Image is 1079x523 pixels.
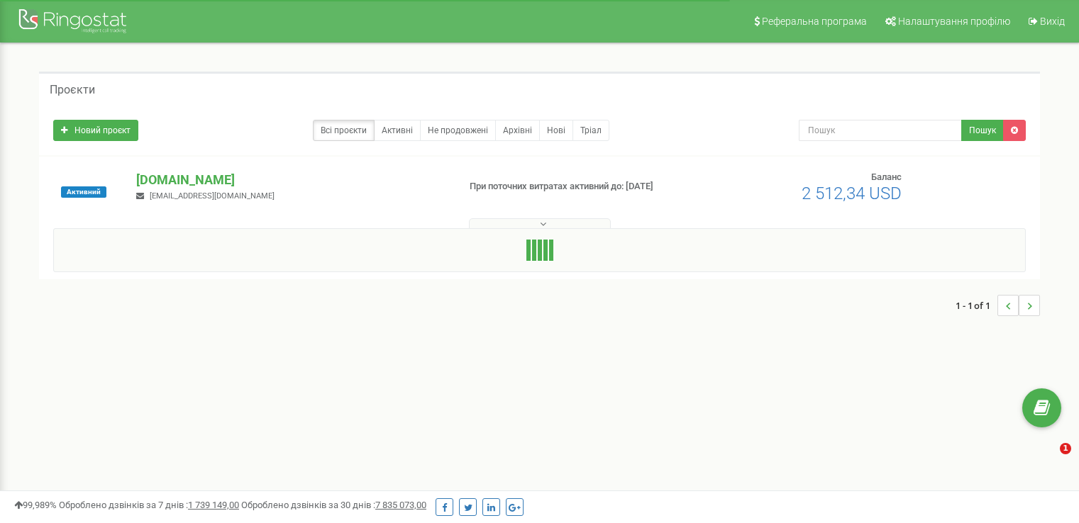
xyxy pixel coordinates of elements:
[898,16,1010,27] span: Налаштування профілю
[799,120,962,141] input: Пошук
[14,500,57,510] span: 99,989%
[313,120,375,141] a: Всі проєкти
[375,500,426,510] u: 7 835 073,00
[1040,16,1065,27] span: Вихід
[150,191,275,201] span: [EMAIL_ADDRESS][DOMAIN_NAME]
[762,16,867,27] span: Реферальна програма
[374,120,421,141] a: Активні
[50,84,95,96] h5: Проєкти
[802,184,902,203] span: 2 512,34 USD
[1031,443,1065,477] iframe: Intercom live chat
[961,120,1004,141] button: Пошук
[188,500,239,510] u: 1 739 149,00
[241,500,426,510] span: Оброблено дзвінків за 30 днів :
[956,281,1040,330] nav: ...
[572,120,609,141] a: Тріал
[495,120,540,141] a: Архівні
[871,171,902,182] span: Баланс
[53,120,138,141] a: Новий проєкт
[420,120,496,141] a: Не продовжені
[59,500,239,510] span: Оброблено дзвінків за 7 днів :
[61,186,106,198] span: Активний
[136,171,446,189] p: [DOMAIN_NAME]
[1060,443,1071,454] span: 1
[956,295,997,316] span: 1 - 1 of 1
[539,120,573,141] a: Нові
[470,180,697,193] p: При поточних витратах активний до: [DATE]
